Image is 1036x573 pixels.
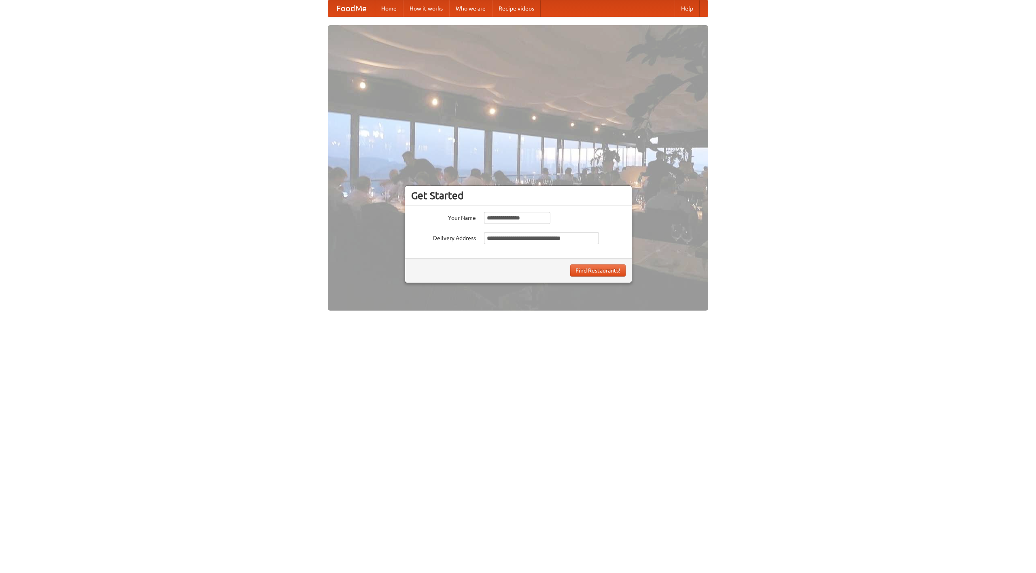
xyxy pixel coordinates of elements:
a: FoodMe [328,0,375,17]
label: Your Name [411,212,476,222]
a: Home [375,0,403,17]
a: Recipe videos [492,0,541,17]
button: Find Restaurants! [570,264,626,277]
a: Help [675,0,700,17]
label: Delivery Address [411,232,476,242]
h3: Get Started [411,190,626,202]
a: Who we are [449,0,492,17]
a: How it works [403,0,449,17]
